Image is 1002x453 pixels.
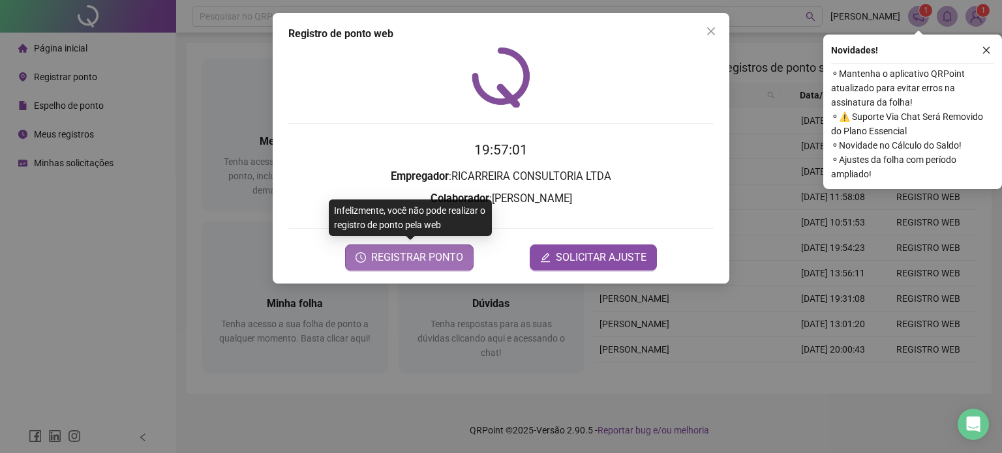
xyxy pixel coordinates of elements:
[540,252,551,263] span: edit
[556,250,646,265] span: SOLICITAR AJUSTE
[701,21,721,42] button: Close
[530,244,657,270] button: editSOLICITAR AJUSTE
[345,244,474,270] button: REGISTRAR PONTO
[431,192,489,205] strong: Colaborador
[706,26,716,37] span: close
[288,190,714,207] h3: : [PERSON_NAME]
[831,66,994,110] span: ⚬ Mantenha o aplicativo QRPoint atualizado para evitar erros na assinatura da folha!
[329,199,492,236] div: Infelizmente, você não pode realizar o registro de ponto pela web
[831,43,878,57] span: Novidades !
[288,168,714,185] h3: : RICARREIRA CONSULTORIA LTDA
[356,252,366,263] span: clock-circle
[472,47,530,108] img: QRPoint
[391,170,449,183] strong: Empregador
[371,250,463,265] span: REGISTRAR PONTO
[831,110,994,138] span: ⚬ ⚠️ Suporte Via Chat Será Removido do Plano Essencial
[831,138,994,153] span: ⚬ Novidade no Cálculo do Saldo!
[288,26,714,42] div: Registro de ponto web
[982,46,991,55] span: close
[474,142,528,158] time: 19:57:01
[958,409,989,440] div: Open Intercom Messenger
[831,153,994,181] span: ⚬ Ajustes da folha com período ampliado!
